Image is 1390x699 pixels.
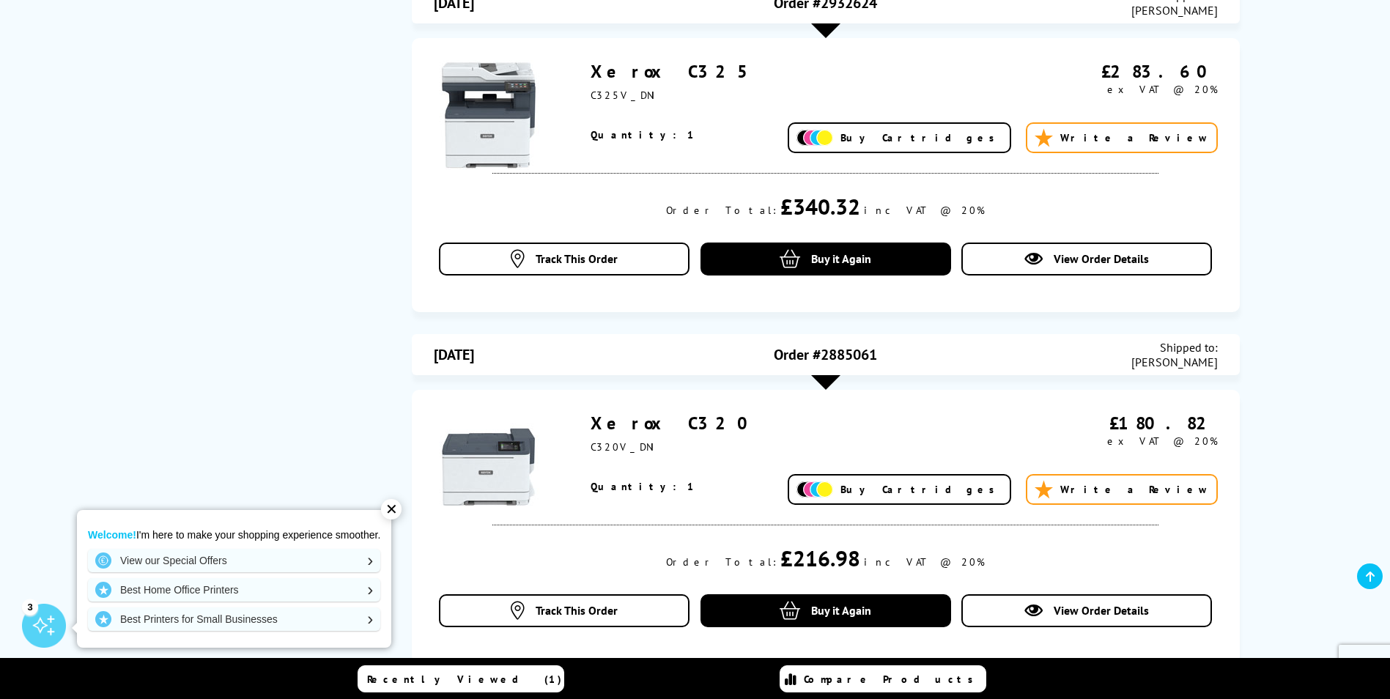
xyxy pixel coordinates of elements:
div: ex VAT @ 20% [1029,83,1218,96]
span: Track This Order [536,603,618,618]
p: I'm here to make your shopping experience smoother. [88,528,380,541]
a: Best Home Office Printers [88,578,380,602]
div: C325V_DNI [591,89,1029,102]
a: View Order Details [961,243,1212,275]
span: Track This Order [536,251,618,266]
a: View Order Details [961,594,1212,627]
img: Add Cartridges [796,130,833,147]
span: Quantity: 1 [591,128,696,141]
div: £283.60 [1029,60,1218,83]
a: Compare Products [780,665,986,692]
div: Order Total: [666,204,777,217]
a: Write a Review [1026,474,1218,505]
span: Shipped to: [1131,340,1218,355]
a: Track This Order [439,243,690,275]
span: Buy Cartridges [840,131,1002,144]
a: Buy it Again [700,243,951,275]
span: Buy it Again [811,251,871,266]
a: View our Special Offers [88,549,380,572]
span: [PERSON_NAME] [1131,3,1218,18]
span: Buy Cartridges [840,483,1002,496]
a: Recently Viewed (1) [358,665,564,692]
a: Buy it Again [700,594,951,627]
span: Quantity: 1 [591,480,696,493]
strong: Welcome! [88,529,136,541]
img: Xerox C320 [434,412,544,522]
a: Track This Order [439,594,690,627]
span: Recently Viewed (1) [367,673,562,686]
span: [PERSON_NAME] [1131,355,1218,369]
div: £180.82 [1029,412,1218,434]
div: inc VAT @ 20% [864,204,985,217]
a: Xerox C325 [591,60,760,83]
img: Xerox C325 [434,60,544,170]
div: inc VAT @ 20% [864,555,985,569]
div: £216.98 [780,544,860,572]
div: ex VAT @ 20% [1029,434,1218,448]
span: View Order Details [1054,603,1149,618]
a: Buy Cartridges [788,122,1011,153]
a: Xerox C320 [591,412,758,434]
span: View Order Details [1054,251,1149,266]
div: £340.32 [780,192,860,221]
a: Write a Review [1026,122,1218,153]
a: Best Printers for Small Businesses [88,607,380,631]
span: [DATE] [434,345,474,364]
div: Order Total: [666,555,777,569]
span: Write a Review [1060,483,1209,496]
a: Buy Cartridges [788,474,1011,505]
span: Compare Products [804,673,981,686]
span: Write a Review [1060,131,1209,144]
img: Add Cartridges [796,481,833,498]
div: ✕ [381,499,402,519]
span: Order #2885061 [774,345,877,364]
div: 3 [22,599,38,615]
span: Buy it Again [811,603,871,618]
div: C320V_DNI [591,440,1029,454]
